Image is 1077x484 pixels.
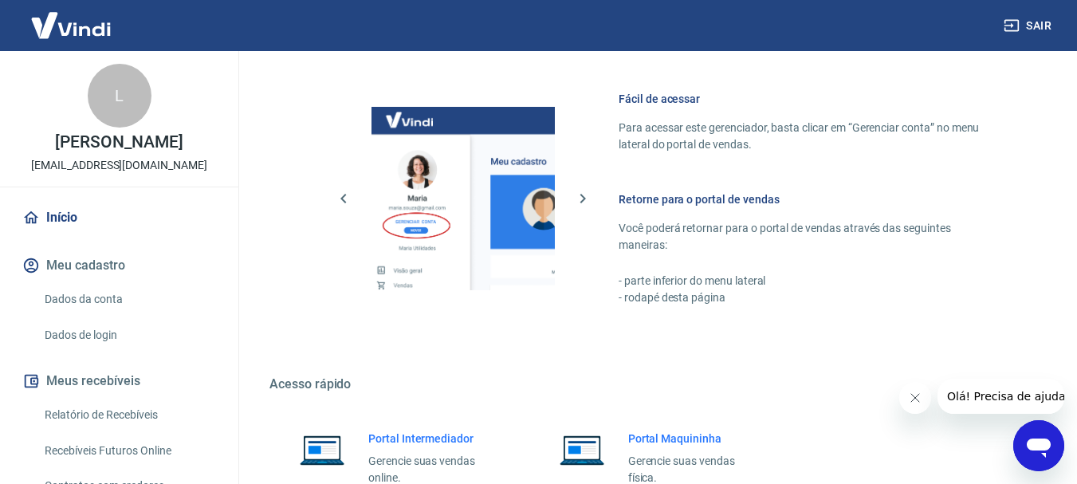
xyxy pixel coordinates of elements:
button: Meus recebíveis [19,364,219,399]
p: Você poderá retornar para o portal de vendas através das seguintes maneiras: [619,220,1000,254]
a: Dados da conta [38,283,219,316]
p: Para acessar este gerenciador, basta clicar em “Gerenciar conta” no menu lateral do portal de ven... [619,120,1000,153]
h6: Fácil de acessar [619,91,1000,107]
img: Imagem de um notebook aberto [548,431,615,469]
img: Imagem da dashboard mostrando o botão de gerenciar conta na sidebar no lado esquerdo [371,107,555,290]
h6: Portal Intermediador [368,431,501,447]
button: Sair [1000,11,1058,41]
p: [EMAIL_ADDRESS][DOMAIN_NAME] [31,157,207,174]
img: Vindi [19,1,123,49]
img: Imagem de um notebook aberto [289,431,356,469]
iframe: Botão para abrir a janela de mensagens [1013,420,1064,471]
a: Dados de login [38,319,219,352]
a: Recebíveis Futuros Online [38,435,219,467]
button: Meu cadastro [19,248,219,283]
iframe: Fechar mensagem [899,382,931,414]
a: Início [19,200,219,235]
h5: Acesso rápido [269,376,1039,392]
a: Relatório de Recebíveis [38,399,219,431]
p: - rodapé desta página [619,289,1000,306]
iframe: Mensagem da empresa [937,379,1064,414]
div: L [88,64,151,128]
h6: Portal Maquininha [628,431,761,447]
p: - parte inferior do menu lateral [619,273,1000,289]
span: Olá! Precisa de ajuda? [10,11,134,24]
h6: Retorne para o portal de vendas [619,191,1000,207]
p: [PERSON_NAME] [55,134,183,151]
